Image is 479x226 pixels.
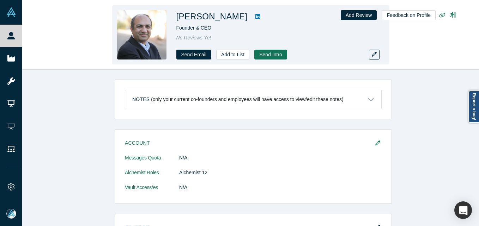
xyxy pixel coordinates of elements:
button: Add Review [341,10,377,20]
p: (only your current co-founders and employees will have access to view/edit these notes) [151,96,344,102]
button: Add to List [216,50,249,59]
a: Send Email [176,50,212,59]
h3: Notes [132,96,150,103]
dd: N/A [179,154,382,162]
img: Rafat Alvi's Profile Image [117,10,166,59]
h1: [PERSON_NAME] [176,10,248,23]
dt: Alchemist Roles [125,169,179,184]
h3: Account [125,139,372,147]
img: Mia Scott's Account [6,209,16,219]
span: No Reviews Yet [176,35,211,40]
button: Send Intro [254,50,287,59]
dt: Messages Quota [125,154,179,169]
button: Feedback on Profile [382,10,436,20]
span: Founder & CEO [176,25,212,31]
dd: N/A [179,184,382,191]
a: Report a bug! [468,90,479,123]
dt: Vault Access/es [125,184,179,199]
button: Notes (only your current co-founders and employees will have access to view/edit these notes) [125,90,381,109]
dd: Alchemist 12 [179,169,382,176]
img: Alchemist Vault Logo [6,7,16,17]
